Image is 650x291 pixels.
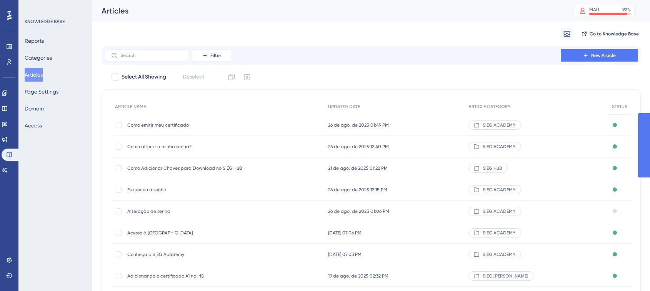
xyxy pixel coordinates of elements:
span: 21 de ago. de 2025 01:22 PM [328,165,388,171]
span: Adicionando o certificado A1 no IriS [127,273,250,279]
span: SIEG [PERSON_NAME] [483,273,528,279]
span: SIEG ACADEMY [483,208,515,214]
button: Categories [25,51,52,65]
button: New Article [561,49,638,62]
span: STATUS [612,104,627,110]
span: [DATE] 07:03 PM [328,251,362,258]
span: ARTICLE CATEGORY [468,104,510,110]
span: [DATE] 07:06 PM [328,230,362,236]
span: 26 de ago. de 2025 01:49 PM [328,122,389,128]
span: SIEG ACADEMY [483,230,515,236]
input: Search [120,53,183,58]
span: UPDATED DATE [328,104,360,110]
button: Filter [192,49,231,62]
button: Articles [25,68,43,82]
span: SIEG ACADEMY [483,251,515,258]
span: Select All Showing [122,72,166,82]
span: 19 de ago. de 2025 02:32 PM [328,273,388,279]
span: Como emitir meu certificado [127,122,250,128]
span: Deselect [183,72,204,82]
span: ARTICLE NAME [115,104,146,110]
span: Como Adicionar Chaves para Download no SIEG HüB [127,165,250,171]
span: SIEG ACADEMY [483,122,515,128]
div: KNOWLEDGE BASE [25,18,65,25]
span: 26 de ago. de 2025 12:15 PM [328,187,387,193]
div: 92 % [622,7,631,13]
div: MAU [589,7,599,13]
span: Filter [210,52,221,59]
span: Go to Knowledge Base [590,31,639,37]
button: Page Settings [25,85,58,99]
span: SIEG ACADEMY [483,144,515,150]
span: New Article [591,52,616,59]
iframe: UserGuiding AI Assistant Launcher [618,261,641,284]
span: Como alterar a minha senha? [127,144,250,150]
button: Go to Knowledge Base [579,28,641,40]
span: SIEG ACADEMY [483,187,515,193]
div: Articles [102,5,554,16]
button: Domain [25,102,44,115]
span: Conheça a SIEG Academy [127,251,250,258]
span: 26 de ago. de 2025 01:06 PM [328,208,389,214]
span: Esqueceu a senha [127,187,250,193]
span: SIEG HüB [483,165,502,171]
span: Alteração de senha [127,208,250,214]
span: Acesso à [GEOGRAPHIC_DATA] [127,230,250,236]
button: Access [25,119,42,132]
button: Reports [25,34,44,48]
button: Deselect [176,70,211,84]
span: 26 de ago. de 2025 12:40 PM [328,144,389,150]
